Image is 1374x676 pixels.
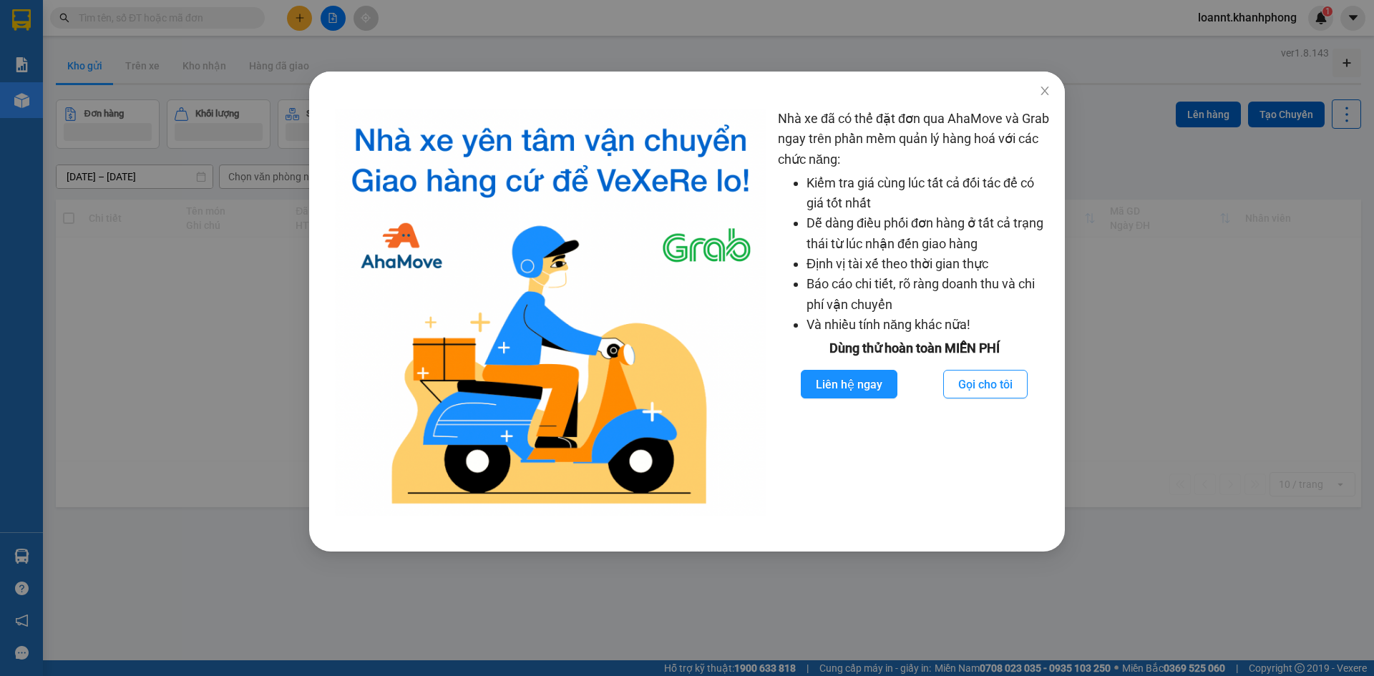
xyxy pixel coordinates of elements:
[778,109,1051,516] div: Nhà xe đã có thể đặt đơn qua AhaMove và Grab ngay trên phần mềm quản lý hàng hoá với các chức năng:
[801,370,897,398] button: Liên hệ ngay
[958,376,1013,393] span: Gọi cho tôi
[807,173,1051,214] li: Kiểm tra giá cùng lúc tất cả đối tác để có giá tốt nhất
[335,109,766,516] img: logo
[778,338,1051,358] div: Dùng thử hoàn toàn MIỄN PHÍ
[816,376,882,393] span: Liên hệ ngay
[807,274,1051,315] li: Báo cáo chi tiết, rõ ràng doanh thu và chi phí vận chuyển
[807,213,1051,254] li: Dễ dàng điều phối đơn hàng ở tất cả trạng thái từ lúc nhận đến giao hàng
[943,370,1028,398] button: Gọi cho tôi
[1039,85,1051,97] span: close
[807,315,1051,335] li: Và nhiều tính năng khác nữa!
[807,254,1051,274] li: Định vị tài xế theo thời gian thực
[1025,72,1065,112] button: Close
